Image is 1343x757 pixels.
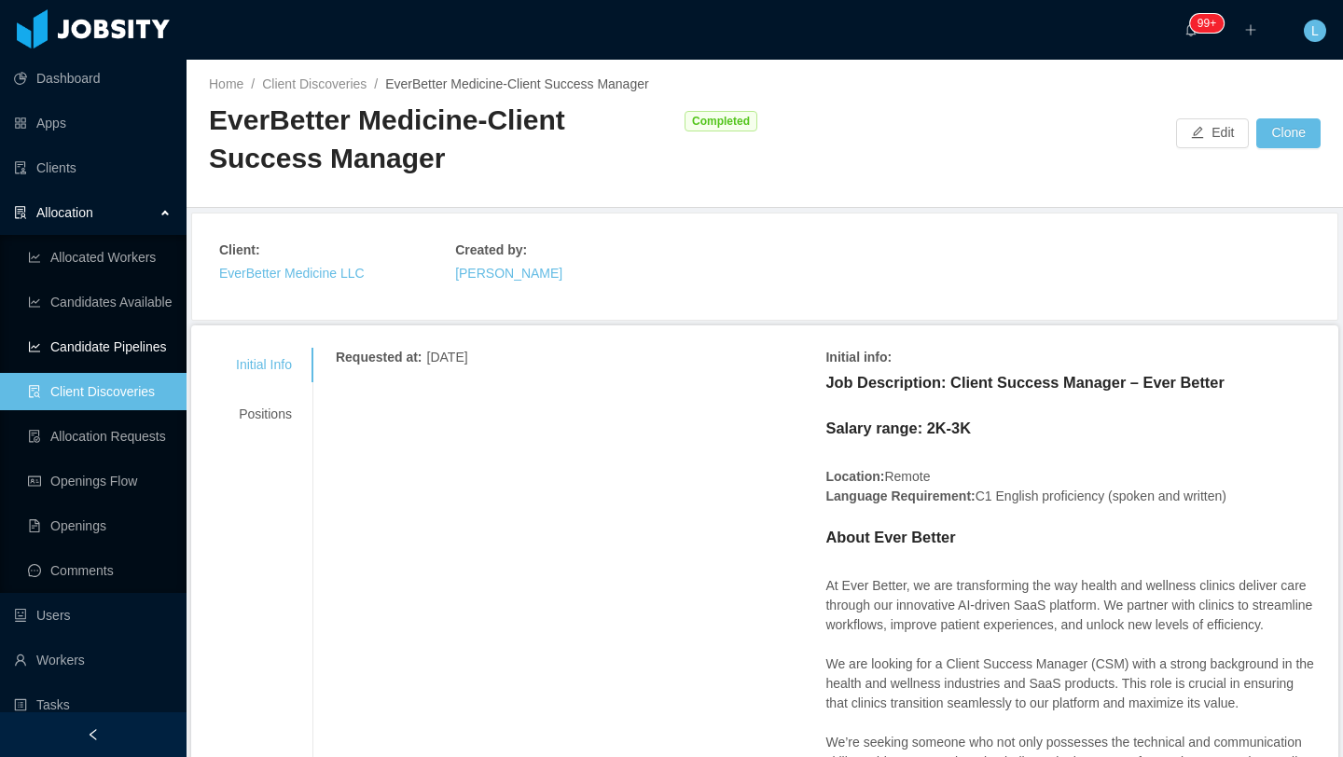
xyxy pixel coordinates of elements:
[1176,118,1249,148] button: icon: editEdit
[219,242,260,257] strong: Client :
[825,374,1224,391] strong: Job Description: Client Success Manager – Ever Better
[28,462,172,500] a: icon: idcardOpenings Flow
[14,597,172,634] a: icon: robotUsers
[825,529,955,545] strong: About Ever Better
[28,552,172,589] a: icon: messageComments
[825,489,975,503] strong: Language Requirement:
[1190,14,1224,33] sup: 128
[825,654,1316,713] p: We are looking for a Client Success Manager (CSM) with a strong background in the health and well...
[209,102,675,177] div: EverBetter Medicine-Client Success Manager
[825,469,884,484] strong: Location:
[14,149,172,186] a: icon: auditClients
[1244,23,1257,36] i: icon: plus
[825,576,1316,635] p: At Ever Better, we are transforming the way health and wellness clinics deliver care through our ...
[374,76,378,91] span: /
[825,350,892,365] strong: Initial info :
[251,76,255,91] span: /
[14,60,172,97] a: icon: pie-chartDashboard
[219,266,365,281] a: EverBetter Medicine LLC
[336,350,422,365] strong: Requested at :
[28,373,172,410] a: icon: file-searchClient Discoveries
[209,76,243,91] a: Home
[14,104,172,142] a: icon: appstoreApps
[385,76,648,91] span: EverBetter Medicine-Client Success Manager
[14,686,172,723] a: icon: profileTasks
[685,111,757,131] span: Completed
[1311,20,1319,42] span: L
[28,418,172,455] a: icon: file-doneAllocation Requests
[1256,118,1321,148] button: Clone
[14,641,172,679] a: icon: userWorkers
[28,239,172,276] a: icon: line-chartAllocated Workers
[427,350,468,365] span: [DATE]
[28,328,172,365] a: icon: line-chartCandidate Pipelines
[825,420,970,436] strong: Salary range: 2K-3K
[28,507,172,544] a: icon: file-textOpenings
[455,266,562,281] a: [PERSON_NAME]
[455,242,527,257] strong: Created by :
[214,397,314,432] div: Positions
[1184,23,1198,36] i: icon: bell
[825,467,1316,506] p: Remote C1 English proficiency (spoken and written)
[262,76,367,91] a: Client Discoveries
[14,206,27,219] i: icon: solution
[214,348,314,382] div: Initial Info
[28,283,172,321] a: icon: line-chartCandidates Available
[36,205,93,220] span: Allocation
